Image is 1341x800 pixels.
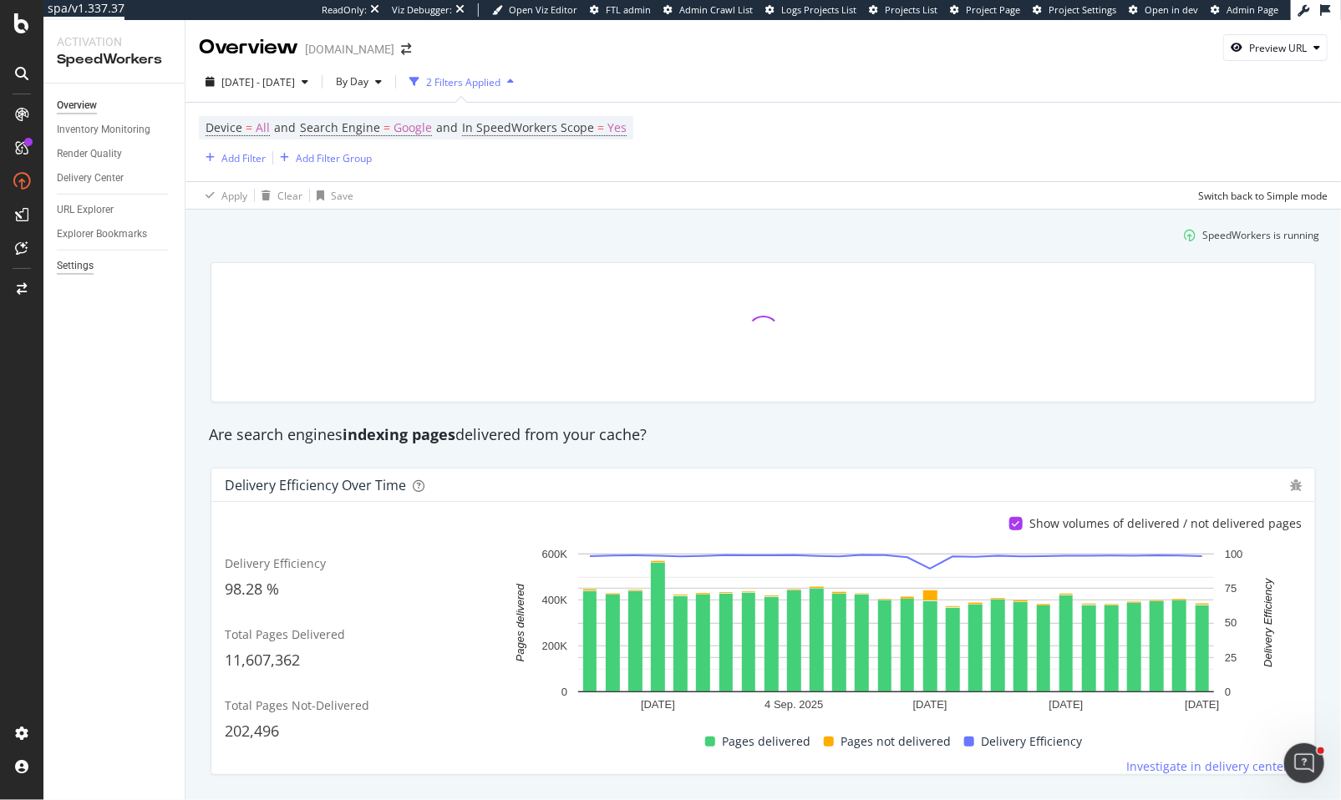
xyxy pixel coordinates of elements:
[950,3,1020,17] a: Project Page
[426,75,500,89] div: 2 Filters Applied
[765,3,856,17] a: Logs Projects List
[225,650,300,670] span: 11,607,362
[273,148,372,168] button: Add Filter Group
[781,3,856,16] span: Logs Projects List
[542,548,568,560] text: 600K
[343,424,455,444] strong: indexing pages
[277,189,302,203] div: Clear
[1202,228,1319,242] div: SpeedWorkers is running
[329,74,368,89] span: By Day
[869,3,937,17] a: Projects List
[1126,758,1288,775] span: Investigate in delivery center
[1049,3,1116,16] span: Project Settings
[57,33,171,50] div: Activation
[225,555,326,571] span: Delivery Efficiency
[765,698,824,711] text: 4 Sep. 2025
[1227,3,1278,16] span: Admin Page
[1049,698,1084,711] text: [DATE]
[1186,698,1220,711] text: [DATE]
[199,148,266,168] button: Add Filter
[255,182,302,209] button: Clear
[492,3,577,17] a: Open Viz Editor
[225,721,279,741] span: 202,496
[331,189,353,203] div: Save
[394,116,432,139] span: Google
[57,201,114,219] div: URL Explorer
[322,3,367,17] div: ReadOnly:
[542,640,568,652] text: 200K
[57,257,173,275] a: Settings
[1284,743,1324,783] iframe: Intercom live chat
[57,225,147,243] div: Explorer Bookmarks
[57,145,173,163] a: Render Quality
[296,151,372,165] div: Add Filter Group
[1225,651,1237,664] text: 25
[57,257,94,275] div: Settings
[1129,3,1198,17] a: Open in dev
[607,116,627,139] span: Yes
[1249,41,1307,55] div: Preview URL
[305,41,394,58] div: [DOMAIN_NAME]
[1223,34,1328,61] button: Preview URL
[663,3,753,17] a: Admin Crawl List
[641,698,675,711] text: [DATE]
[221,75,295,89] span: [DATE] - [DATE]
[542,594,568,606] text: 400K
[722,732,810,752] span: Pages delivered
[310,182,353,209] button: Save
[57,121,150,139] div: Inventory Monitoring
[499,545,1293,718] svg: A chart.
[597,119,604,135] span: =
[913,698,947,711] text: [DATE]
[57,121,173,139] a: Inventory Monitoring
[57,225,173,243] a: Explorer Bookmarks
[1126,758,1302,775] a: Investigate in delivery center
[561,686,567,698] text: 0
[225,477,406,494] div: Delivery Efficiency over time
[1225,582,1237,595] text: 75
[509,3,577,16] span: Open Viz Editor
[590,3,651,17] a: FTL admin
[225,626,345,642] span: Total Pages Delivered
[1225,686,1231,698] text: 0
[225,697,369,713] span: Total Pages Not-Delivered
[1211,3,1278,17] a: Admin Page
[274,119,296,135] span: and
[679,3,753,16] span: Admin Crawl List
[57,170,173,187] a: Delivery Center
[392,3,452,17] div: Viz Debugger:
[246,119,252,135] span: =
[206,119,242,135] span: Device
[199,33,298,62] div: Overview
[57,50,171,69] div: SpeedWorkers
[57,97,173,114] a: Overview
[1145,3,1198,16] span: Open in dev
[57,170,124,187] div: Delivery Center
[300,119,380,135] span: Search Engine
[225,579,279,599] span: 98.28 %
[403,68,521,95] button: 2 Filters Applied
[199,68,315,95] button: [DATE] - [DATE]
[221,151,266,165] div: Add Filter
[384,119,390,135] span: =
[436,119,458,135] span: and
[221,189,247,203] div: Apply
[966,3,1020,16] span: Project Page
[201,424,1326,446] div: Are search engines delivered from your cache?
[329,68,389,95] button: By Day
[462,119,594,135] span: In SpeedWorkers Scope
[1290,479,1302,491] div: bug
[1033,3,1116,17] a: Project Settings
[515,584,527,662] text: Pages delivered
[1225,548,1243,560] text: 100
[57,201,173,219] a: URL Explorer
[1198,189,1328,203] div: Switch back to Simple mode
[256,116,270,139] span: All
[606,3,651,16] span: FTL admin
[981,732,1082,752] span: Delivery Efficiency
[1191,182,1328,209] button: Switch back to Simple mode
[57,145,122,163] div: Render Quality
[1262,578,1275,668] text: Delivery Efficiency
[1225,617,1237,630] text: 50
